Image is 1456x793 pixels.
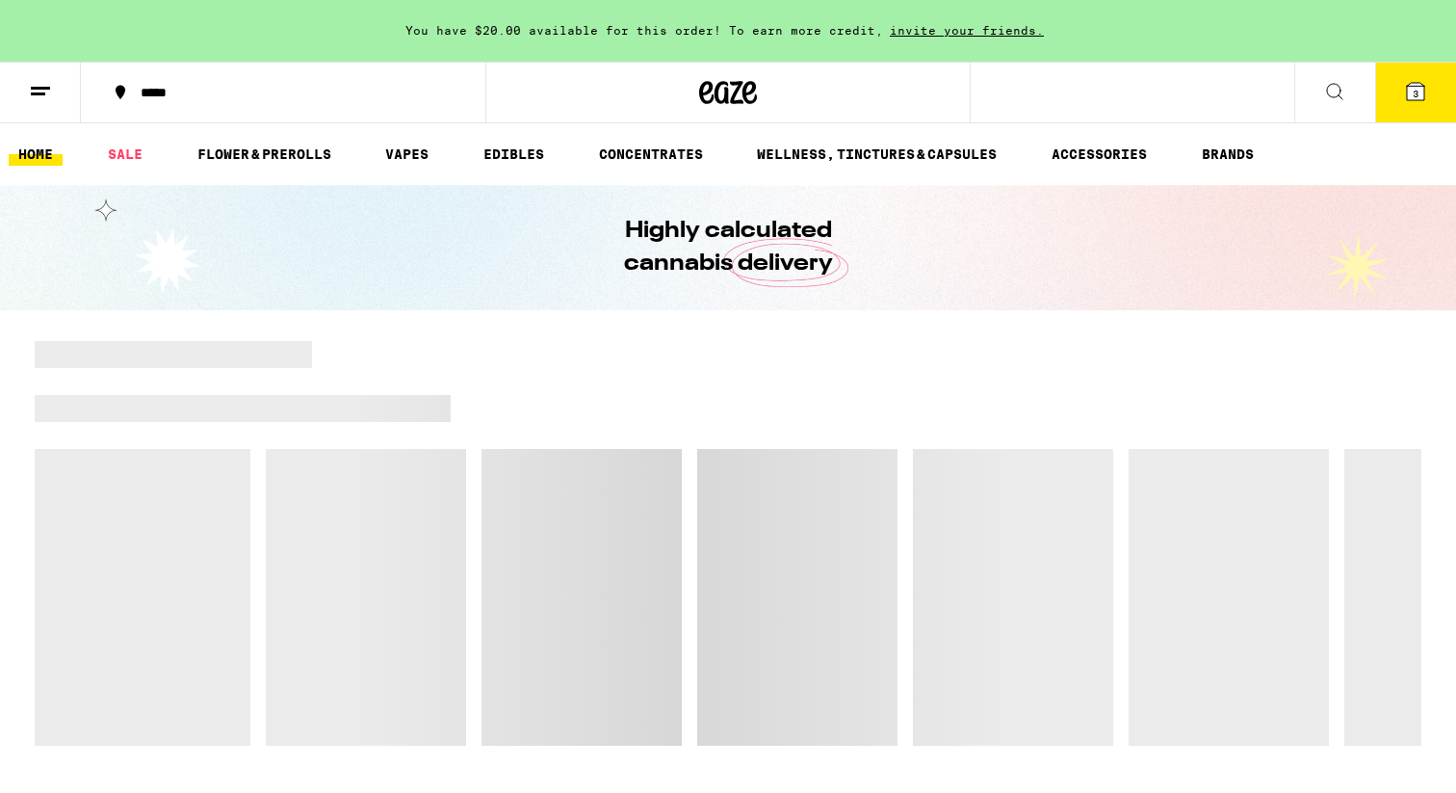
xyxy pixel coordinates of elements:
span: You have $20.00 available for this order! To earn more credit, [405,24,883,37]
h1: Highly calculated cannabis delivery [569,215,887,280]
a: ACCESSORIES [1042,143,1157,166]
a: VAPES [376,143,438,166]
a: CONCENTRATES [589,143,713,166]
a: FLOWER & PREROLLS [188,143,341,166]
button: 3 [1375,63,1456,122]
a: HOME [9,143,63,166]
span: invite your friends. [883,24,1051,37]
a: SALE [98,143,152,166]
a: WELLNESS, TINCTURES & CAPSULES [747,143,1006,166]
a: EDIBLES [474,143,554,166]
span: 3 [1413,88,1418,99]
button: BRANDS [1192,143,1263,166]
